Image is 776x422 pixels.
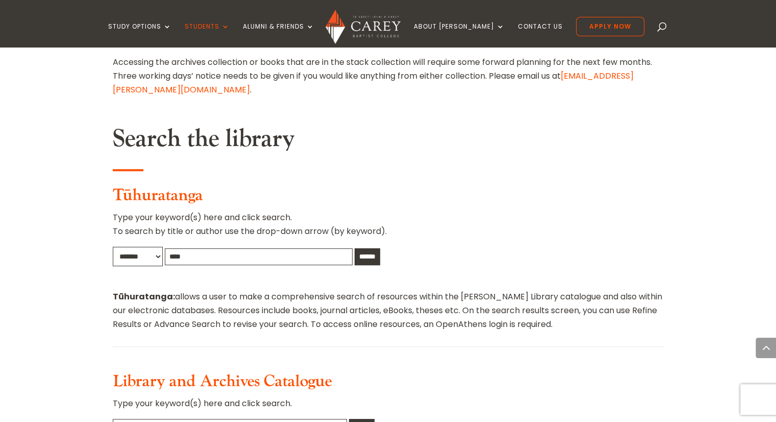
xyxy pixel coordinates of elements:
[576,17,644,36] a: Apply Now
[185,23,230,47] a: Students
[113,290,664,332] p: allows a user to make a comprehensive search of resources within the [PERSON_NAME] Library catalo...
[243,23,314,47] a: Alumni & Friends
[326,10,400,44] img: Carey Baptist College
[113,124,664,159] h2: Search the library
[518,23,563,47] a: Contact Us
[113,55,664,97] p: Accessing the archives collection or books that are in the stack collection will require some for...
[414,23,505,47] a: About [PERSON_NAME]
[113,372,664,396] h3: Library and Archives Catalogue
[108,23,171,47] a: Study Options
[113,291,175,302] strong: Tūhuratanga:
[113,396,664,418] p: Type your keyword(s) here and click search.
[113,210,664,246] p: Type your keyword(s) here and click search. To search by title or author use the drop-down arrow ...
[113,186,664,210] h3: Tūhuratanga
